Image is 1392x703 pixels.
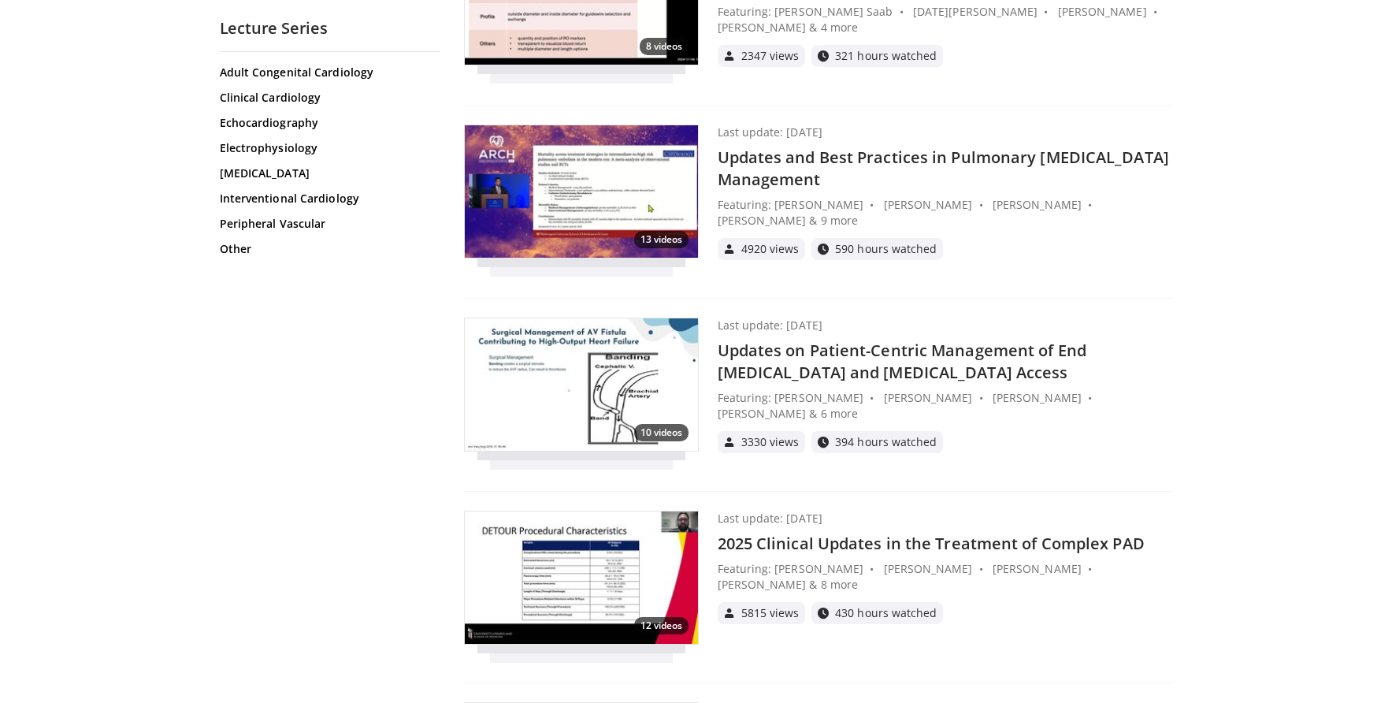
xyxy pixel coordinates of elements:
p: Last update: [DATE] [718,511,822,526]
p: Featuring: [PERSON_NAME] Saab • [DATE][PERSON_NAME] • [PERSON_NAME] • [PERSON_NAME] & 4 more [718,4,1173,35]
span: 2347 views [741,50,800,61]
span: 590 hours watched [835,244,937,255]
span: 3330 views [741,437,800,448]
h4: Updates and Best Practices in Pulmonary [MEDICAL_DATA] Management [718,147,1173,191]
a: Electrophysiology [220,140,436,156]
p: 8 videos [640,38,689,55]
a: Adult Congenital Cardiology [220,65,436,80]
a: Peripheral Vascular [220,216,436,232]
p: Last update: [DATE] [718,318,822,333]
a: Percutaneous Transmural Arterial Bypass (DETOUR) 12 videos Last update: [DATE] 2025 Clinical Upda... [464,511,1173,645]
p: 10 videos [634,424,689,441]
img: Effect of AV Access on Cardiovascular Systems [465,318,698,451]
span: 4920 views [741,244,800,255]
a: [MEDICAL_DATA] [220,166,436,181]
a: Effect of AV Access on Cardiovascular Systems 10 videos Last update: [DATE] Updates on Patient-Ce... [464,318,1173,453]
a: Acute PE Management: Latest Data 13 videos Last update: [DATE] Updates and Best Practices in Pulm... [464,125,1173,260]
p: Featuring: [PERSON_NAME] • [PERSON_NAME] • [PERSON_NAME] • [PERSON_NAME] & 6 more [718,390,1173,422]
p: 12 videos [634,617,689,634]
span: 394 hours watched [835,437,937,448]
a: Clinical Cardiology [220,90,436,106]
span: 430 hours watched [835,608,937,619]
p: 13 videos [634,231,689,248]
span: 321 hours watched [835,50,937,61]
a: Other [220,241,436,257]
h4: 2025 Clinical Updates in the Treatment of Complex PAD [718,533,1173,555]
span: 5815 views [741,608,800,619]
h2: Lecture Series [220,18,440,39]
h4: Updates on Patient-Centric Management of End [MEDICAL_DATA] and [MEDICAL_DATA] Access [718,340,1173,384]
a: Echocardiography [220,115,436,131]
a: Interventional Cardiology [220,191,436,206]
p: Featuring: [PERSON_NAME] • [PERSON_NAME] • [PERSON_NAME] • [PERSON_NAME] & 9 more [718,197,1173,229]
img: Acute PE Management: Latest Data [465,125,698,258]
p: Featuring: [PERSON_NAME] • [PERSON_NAME] • [PERSON_NAME] • [PERSON_NAME] & 8 more [718,561,1173,593]
img: Percutaneous Transmural Arterial Bypass (DETOUR) [465,511,698,644]
p: Last update: [DATE] [718,125,822,140]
